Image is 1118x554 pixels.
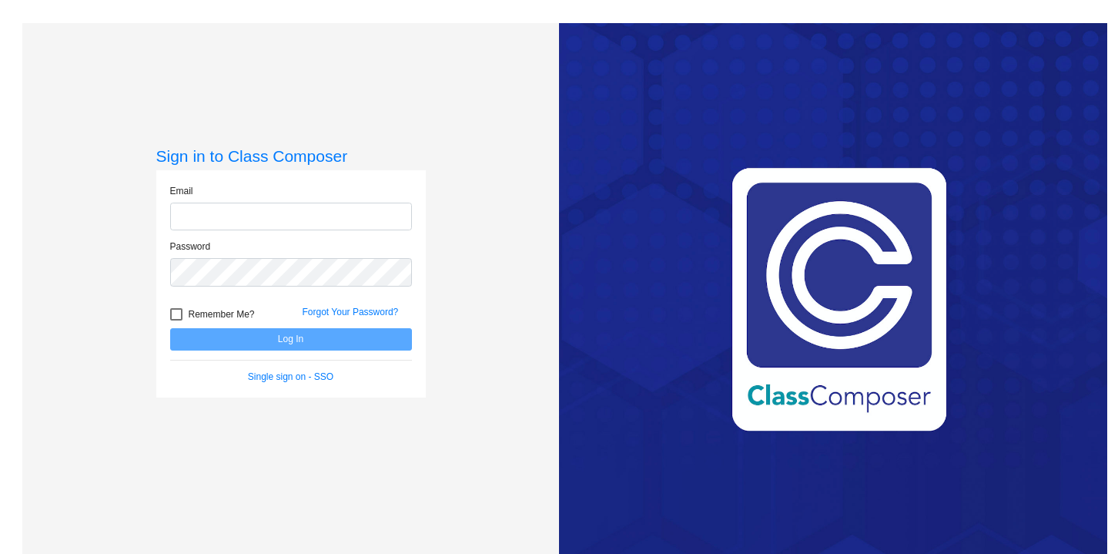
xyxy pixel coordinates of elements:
span: Remember Me? [189,305,255,324]
label: Email [170,184,193,198]
label: Password [170,240,211,253]
a: Forgot Your Password? [303,307,399,317]
a: Single sign on - SSO [248,371,333,382]
h3: Sign in to Class Composer [156,146,426,166]
button: Log In [170,328,412,351]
